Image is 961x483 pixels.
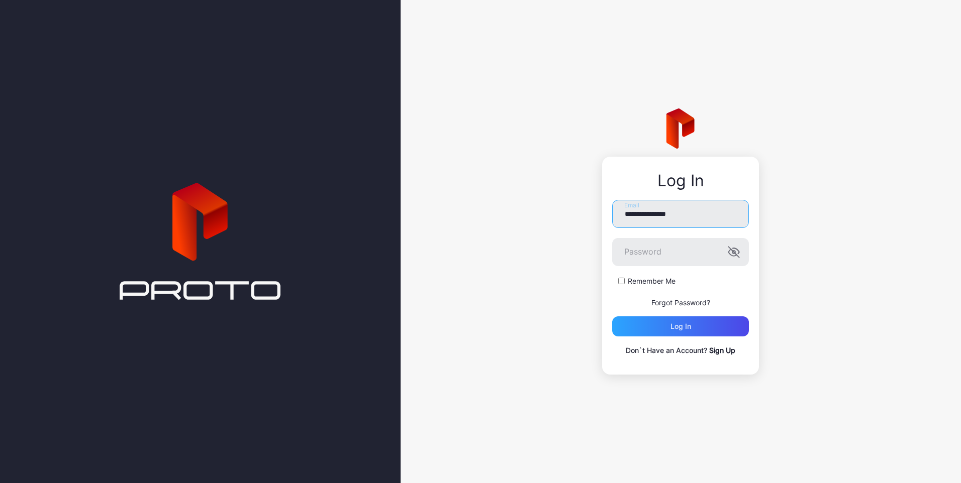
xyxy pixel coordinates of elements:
div: Log in [670,322,691,330]
button: Password [728,246,740,258]
div: Log In [612,172,749,190]
input: Email [612,200,749,228]
a: Forgot Password? [651,298,710,307]
input: Password [612,238,749,266]
p: Don`t Have an Account? [612,344,749,356]
button: Log in [612,316,749,336]
label: Remember Me [628,276,676,286]
a: Sign Up [709,346,735,354]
